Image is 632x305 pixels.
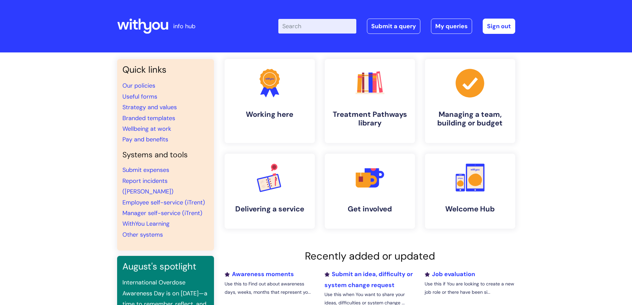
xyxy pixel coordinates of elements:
[425,270,475,278] a: Job evaluation
[122,103,177,111] a: Strategy and values
[430,205,510,213] h4: Welcome Hub
[483,19,515,34] a: Sign out
[225,280,315,296] p: Use this to Find out about awareness days, weeks, months that represent yo...
[325,59,415,143] a: Treatment Pathways library
[324,270,413,289] a: Submit an idea, difficulty or system change request
[425,59,515,143] a: Managing a team, building or budget
[122,125,171,133] a: Wellbeing at work
[225,270,294,278] a: Awareness moments
[431,19,472,34] a: My queries
[225,154,315,229] a: Delivering a service
[325,154,415,229] a: Get involved
[425,154,515,229] a: Welcome Hub
[122,82,155,90] a: Our policies
[173,21,195,32] p: info hub
[122,198,205,206] a: Employee self-service (iTrent)
[122,209,202,217] a: Manager self-service (iTrent)
[225,59,315,143] a: Working here
[122,177,174,195] a: Report incidents ([PERSON_NAME])
[278,19,356,34] input: Search
[367,19,420,34] a: Submit a query
[425,280,515,296] p: Use this if You are looking to create a new job role or there have been si...
[122,220,170,228] a: WithYou Learning
[122,114,175,122] a: Branded templates
[122,135,168,143] a: Pay and benefits
[225,250,515,262] h2: Recently added or updated
[122,261,209,272] h3: August's spotlight
[330,110,410,128] h4: Treatment Pathways library
[122,150,209,160] h4: Systems and tools
[278,19,515,34] div: | -
[122,93,157,101] a: Useful forms
[122,64,209,75] h3: Quick links
[122,166,169,174] a: Submit expenses
[430,110,510,128] h4: Managing a team, building or budget
[122,231,163,239] a: Other systems
[230,110,310,119] h4: Working here
[330,205,410,213] h4: Get involved
[230,205,310,213] h4: Delivering a service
